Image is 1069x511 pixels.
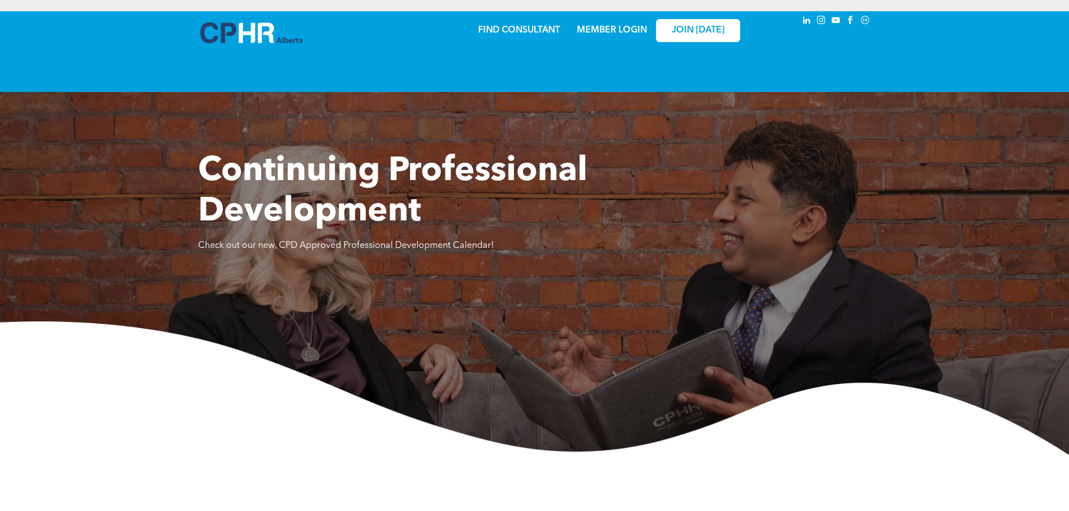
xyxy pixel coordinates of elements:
a: linkedin [801,14,813,29]
img: A blue and white logo for cp alberta [200,22,302,43]
a: MEMBER LOGIN [577,26,647,35]
a: FIND CONSULTANT [478,26,560,35]
span: JOIN [DATE] [672,25,724,36]
a: youtube [830,14,842,29]
a: instagram [815,14,828,29]
a: facebook [845,14,857,29]
a: Social network [859,14,871,29]
span: Check out our new, CPD Approved Professional Development Calendar! [198,241,494,250]
span: Continuing Professional Development [198,155,588,229]
a: JOIN [DATE] [656,19,740,42]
